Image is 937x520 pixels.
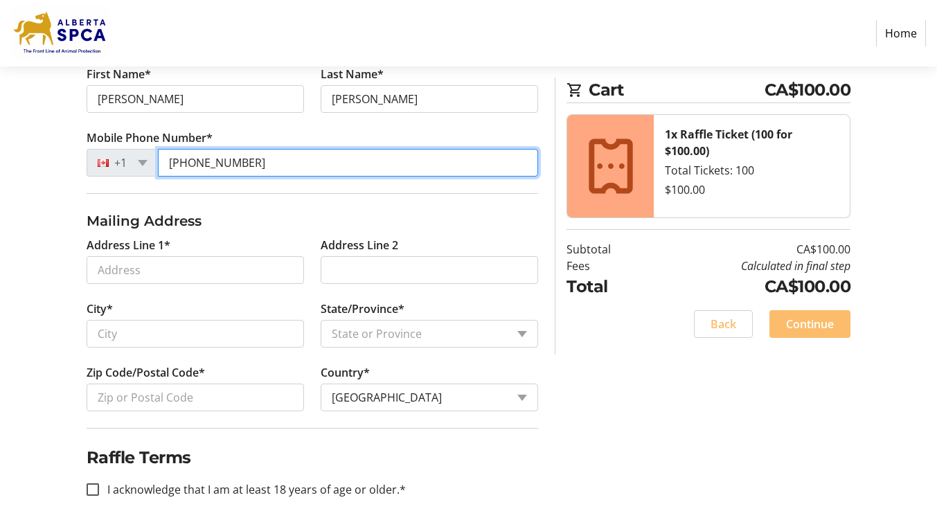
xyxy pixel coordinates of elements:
strong: 1x Raffle Ticket (100 for $100.00) [665,127,792,159]
input: Address [87,256,304,284]
label: State/Province* [321,301,404,317]
span: Cart [589,78,765,102]
label: Country* [321,364,370,381]
label: Zip Code/Postal Code* [87,364,205,381]
td: Calculated in final step [648,258,850,274]
h2: Raffle Terms [87,445,539,470]
label: I acknowledge that I am at least 18 years of age or older.* [99,481,406,498]
label: First Name* [87,66,151,82]
span: CA$100.00 [765,78,851,102]
label: Last Name* [321,66,384,82]
div: $100.00 [665,181,839,198]
a: Home [876,20,926,46]
input: (506) 234-5678 [158,149,539,177]
td: Fees [566,258,648,274]
td: CA$100.00 [648,241,850,258]
div: Total Tickets: 100 [665,162,839,179]
td: Subtotal [566,241,648,258]
img: Alberta SPCA's Logo [11,6,109,61]
td: Total [566,274,648,299]
input: City [87,320,304,348]
label: City* [87,301,113,317]
button: Continue [769,310,850,338]
label: Address Line 1* [87,237,170,253]
span: Back [711,316,736,332]
label: Address Line 2 [321,237,398,253]
input: Zip or Postal Code [87,384,304,411]
span: Continue [786,316,834,332]
td: CA$100.00 [648,274,850,299]
label: Mobile Phone Number* [87,129,213,146]
button: Back [694,310,753,338]
h3: Mailing Address [87,210,539,231]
